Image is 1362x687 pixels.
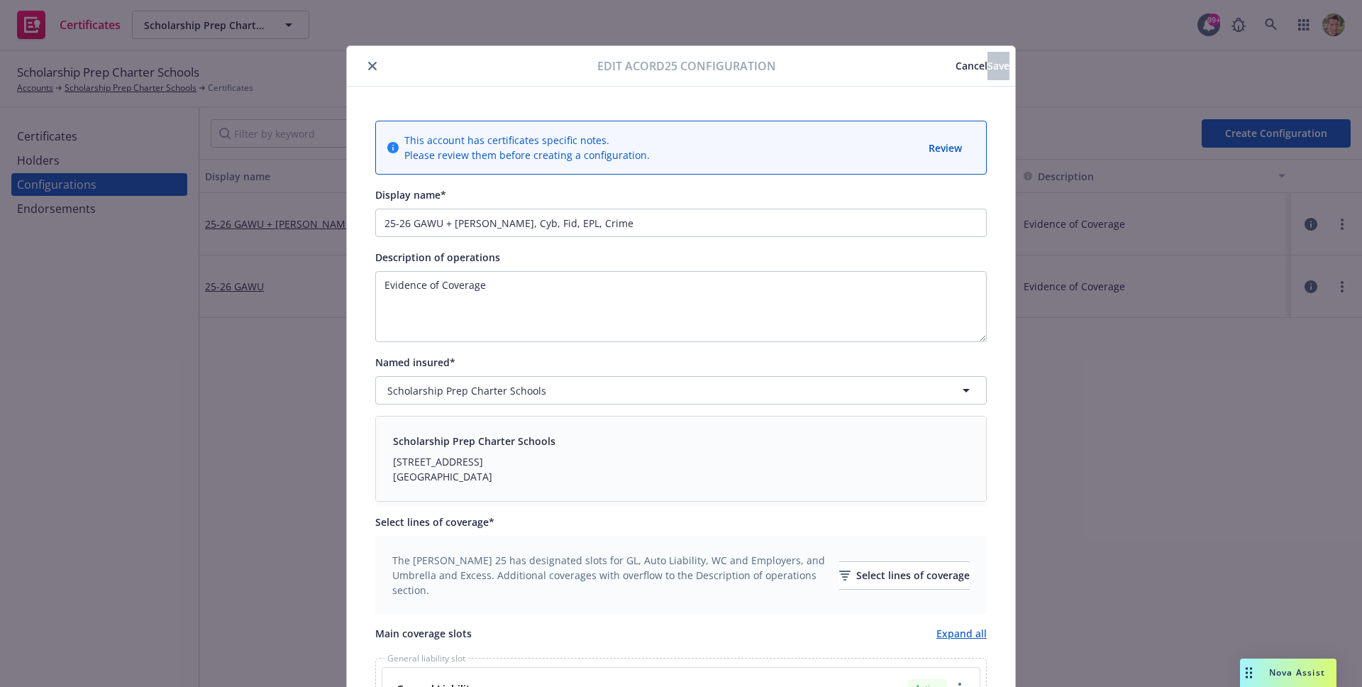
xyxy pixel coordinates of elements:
[956,52,987,80] button: Cancel
[404,148,650,163] span: Please review them before creating a configuration.
[1240,659,1258,687] div: Drag to move
[375,515,494,529] span: Select lines of coverage*
[936,626,987,641] a: Expand all
[375,271,987,342] textarea: Input description
[597,57,776,75] span: Edit Acord25 configuration
[404,133,650,148] span: This account has certificates specific notes.
[987,59,1009,72] span: Save
[839,561,970,590] button: Select lines of coverage
[375,209,987,237] input: Enter a display name
[387,383,546,398] span: Scholarship Prep Charter Schools
[1240,659,1336,687] button: Nova Assist
[375,251,500,264] span: Description of operations
[375,626,472,641] span: Main coverage slots
[375,188,446,202] span: Display name*
[393,469,555,484] div: [GEOGRAPHIC_DATA]
[927,139,963,157] button: Review
[987,52,1009,80] button: Save
[929,141,962,155] span: Review
[393,454,555,469] div: [STREET_ADDRESS]
[956,59,987,72] span: Cancel
[1269,666,1325,678] span: Nova Assist
[393,434,555,449] div: Scholarship Prep Charter Schools
[392,553,831,598] span: The [PERSON_NAME] 25 has designated slots for GL, Auto Liability, WC and Employers, and Umbrella ...
[384,654,468,663] span: General liability slot
[375,356,455,369] span: Named insured*
[375,376,987,405] button: Scholarship Prep Charter Schools
[364,57,381,75] button: close
[839,562,970,589] div: Select lines of coverage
